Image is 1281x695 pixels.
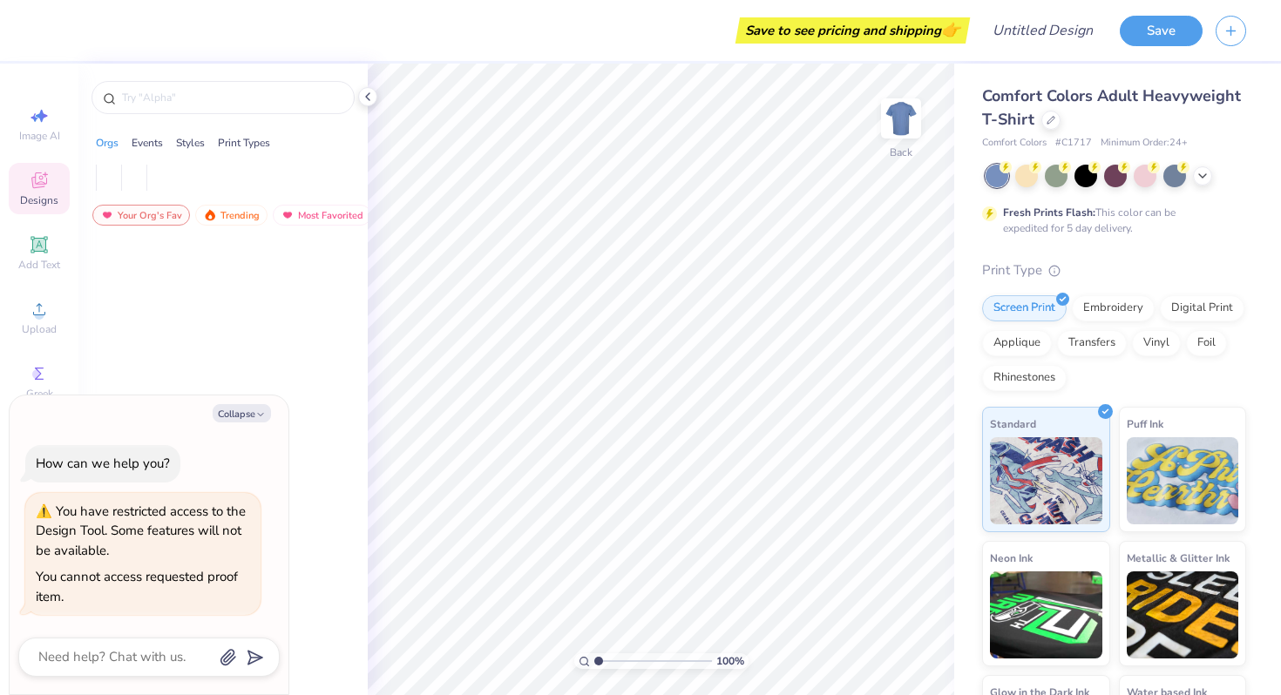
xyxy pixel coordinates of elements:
input: Try "Alpha" [120,89,343,106]
div: Trending [195,205,268,226]
span: Puff Ink [1127,415,1163,433]
img: most_fav.gif [100,209,114,221]
span: Add Text [18,258,60,272]
img: Metallic & Glitter Ink [1127,571,1239,658]
div: Applique [982,330,1052,356]
div: Digital Print [1160,295,1244,321]
div: Embroidery [1072,295,1155,321]
img: Neon Ink [990,571,1102,658]
span: Greek [26,387,53,401]
span: Comfort Colors [982,136,1047,151]
span: Image AI [19,129,60,143]
img: Back [884,101,918,136]
span: Metallic & Glitter Ink [1127,549,1230,567]
div: Save to see pricing and shipping [740,17,966,44]
div: Styles [176,135,205,151]
div: Events [132,135,163,151]
span: 100 % [716,653,744,669]
div: You have restricted access to the Design Tool. Some features will not be available. [36,503,246,559]
div: How can we help you? [36,455,170,472]
input: Untitled Design [979,13,1107,48]
div: Foil [1186,330,1227,356]
div: Print Types [218,135,270,151]
strong: Fresh Prints Flash: [1003,206,1095,219]
div: Screen Print [982,295,1067,321]
img: Standard [990,437,1102,524]
div: Orgs [96,135,119,151]
div: Rhinestones [982,365,1067,391]
button: Save [1120,16,1203,46]
div: Most Favorited [273,205,371,226]
div: Print Type [982,260,1246,280]
span: # C1717 [1055,136,1092,151]
span: Neon Ink [990,549,1033,567]
span: Comfort Colors Adult Heavyweight T-Shirt [982,85,1241,130]
div: Vinyl [1132,330,1181,356]
span: Upload [22,322,57,336]
div: Back [890,145,912,160]
img: trending.gif [203,209,217,221]
button: Collapse [213,404,271,422]
img: most_fav.gif [281,209,295,221]
span: Standard [990,415,1036,433]
div: This color can be expedited for 5 day delivery. [1003,205,1217,236]
div: Your Org's Fav [92,205,190,226]
img: Puff Ink [1127,437,1239,524]
div: Transfers [1057,330,1127,356]
span: Minimum Order: 24 + [1101,136,1188,151]
span: 👉 [941,19,960,40]
span: Designs [20,193,58,207]
div: You cannot access requested proof item. [36,568,238,605]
